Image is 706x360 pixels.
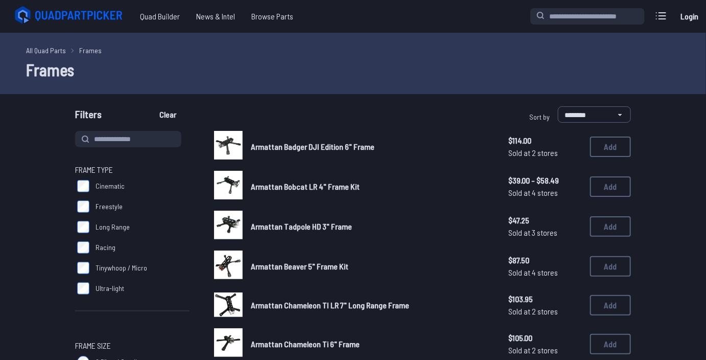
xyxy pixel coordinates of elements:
a: Quad Builder [132,6,188,27]
a: image [214,131,243,163]
a: All Quad Parts [26,45,66,56]
span: Sort by [529,112,550,121]
select: Sort by [558,106,631,123]
span: Sold at 2 stores [508,147,582,159]
img: image [214,292,243,317]
input: Cinematic [77,180,89,192]
span: Armattan Chameleon Ti 6" Frame [251,339,360,349]
a: Armattan Chameleon TI LR 7" Long Range Frame [251,299,492,311]
a: Frames [79,45,102,56]
span: Sold at 4 stores [508,266,582,279]
a: image [214,171,243,202]
img: image [214,251,243,279]
button: Add [590,176,631,197]
input: Long Range [77,221,89,233]
img: image [214,211,243,239]
a: Armattan Bobcat LR 4" Frame Kit [251,181,492,193]
span: Filters [75,106,102,127]
span: Armattan Beaver 5" Frame Kit [251,261,348,271]
img: image [214,328,243,357]
span: $87.50 [508,254,582,266]
button: Add [590,295,631,316]
span: Armattan Tadpole HD 3" Frame [251,221,352,231]
button: Add [590,256,631,277]
span: Armattan Badger DJI Edition 6" Frame [251,142,374,151]
a: image [214,328,243,360]
a: Armattan Beaver 5" Frame Kit [251,260,492,273]
span: Armattan Bobcat LR 4" Frame Kit [251,182,360,191]
span: $47.25 [508,214,582,227]
img: image [214,171,243,199]
input: Tinywhoop / Micro [77,262,89,274]
button: Add [590,216,631,237]
img: image [214,131,243,160]
span: Ultra-light [96,283,124,294]
span: Sold at 4 stores [508,187,582,199]
span: $103.95 [508,293,582,305]
span: Sold at 2 stores [508,305,582,318]
a: Browse Parts [243,6,301,27]
a: Armattan Badger DJI Edition 6" Frame [251,141,492,153]
span: Sold at 2 stores [508,344,582,356]
a: image [214,290,243,320]
a: Armattan Tadpole HD 3" Frame [251,220,492,233]
span: Cinematic [96,181,125,191]
span: $114.00 [508,134,582,147]
span: Sold at 3 stores [508,227,582,239]
a: Armattan Chameleon Ti 6" Frame [251,338,492,350]
span: Freestyle [96,201,123,212]
span: $39.00 - $58.49 [508,174,582,187]
span: Tinywhoop / Micro [96,263,147,273]
button: Add [590,334,631,354]
span: $105.00 [508,332,582,344]
span: Long Range [96,222,130,232]
span: Frame Type [75,164,113,176]
a: News & Intel [188,6,243,27]
input: Ultra-light [77,282,89,295]
a: image [214,251,243,282]
button: Add [590,137,631,157]
span: Frame Size [75,340,111,352]
input: Racing [77,241,89,254]
button: Clear [151,106,185,123]
h1: Frames [26,57,680,82]
a: Login [677,6,702,27]
span: Armattan Chameleon TI LR 7" Long Range Frame [251,300,409,310]
span: Racing [96,242,115,253]
input: Freestyle [77,200,89,213]
a: image [214,211,243,242]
